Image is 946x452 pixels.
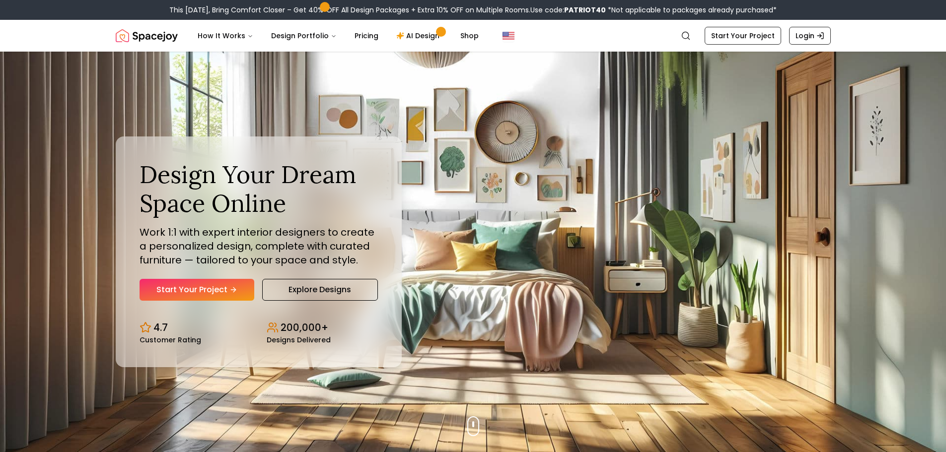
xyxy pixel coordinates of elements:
[190,26,261,46] button: How It Works
[140,160,378,217] h1: Design Your Dream Space Online
[116,26,178,46] a: Spacejoy
[153,321,168,334] p: 4.7
[789,27,831,45] a: Login
[705,27,781,45] a: Start Your Project
[530,5,606,15] span: Use code:
[262,279,378,301] a: Explore Designs
[347,26,386,46] a: Pricing
[606,5,777,15] span: *Not applicable to packages already purchased*
[281,321,328,334] p: 200,000+
[388,26,450,46] a: AI Design
[116,26,178,46] img: Spacejoy Logo
[263,26,345,46] button: Design Portfolio
[564,5,606,15] b: PATRIOT40
[140,279,254,301] a: Start Your Project
[140,336,201,343] small: Customer Rating
[140,225,378,267] p: Work 1:1 with expert interior designers to create a personalized design, complete with curated fu...
[503,30,514,42] img: United States
[267,336,331,343] small: Designs Delivered
[140,313,378,343] div: Design stats
[116,20,831,52] nav: Global
[452,26,487,46] a: Shop
[190,26,487,46] nav: Main
[169,5,777,15] div: This [DATE], Bring Comfort Closer – Get 40% OFF All Design Packages + Extra 10% OFF on Multiple R...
